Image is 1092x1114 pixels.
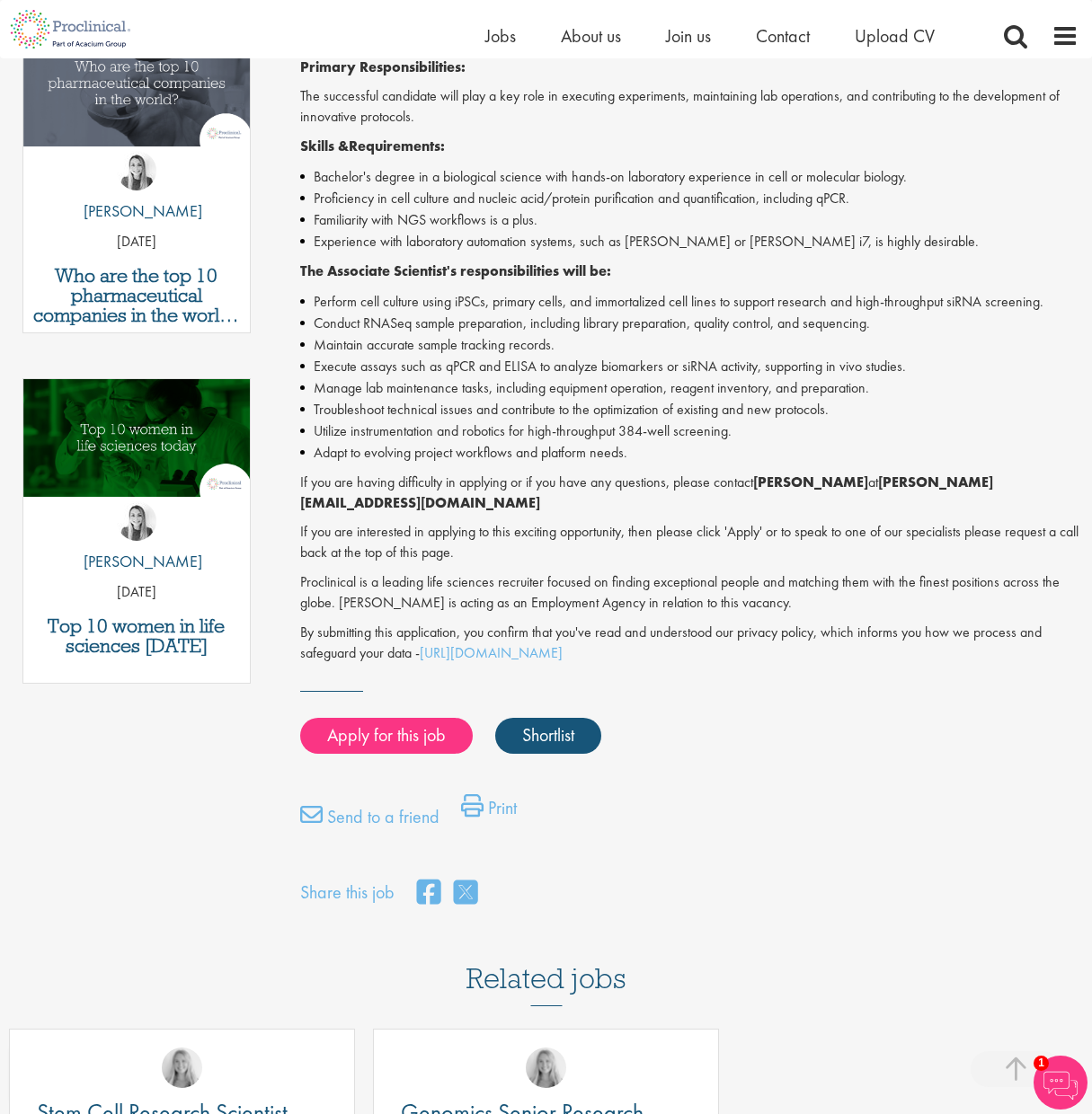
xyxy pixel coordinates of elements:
img: Shannon Briggs [526,1048,566,1088]
strong: Primary Responsibilities: [300,57,466,76]
li: Adapt to evolving project workflows and platform needs. [300,442,1079,464]
li: Familiarity with NGS workflows is a plus. [300,209,1079,231]
li: Troubleshoot technical issues and contribute to the optimization of existing and new protocols. [300,399,1079,420]
li: Maintain accurate sample tracking records. [300,334,1079,356]
p: [PERSON_NAME] [70,199,202,223]
img: Top 10 women in life sciences today [23,379,250,497]
li: Experience with laboratory automation systems, such as [PERSON_NAME] or [PERSON_NAME] i7, is high... [300,231,1079,252]
a: Top 10 women in life sciences [DATE] [32,616,241,656]
a: Join us [666,24,711,48]
p: The successful candidate will play a key role in executing experiments, maintaining lab operation... [300,86,1079,128]
a: Shortlist [495,718,601,754]
a: share on twitter [454,874,477,913]
img: Hannah Burke [117,151,156,190]
a: Hannah Burke [PERSON_NAME] [70,151,202,232]
a: Apply for this job [300,718,473,754]
a: Send to a friend [300,803,439,839]
span: 1 [1034,1056,1049,1071]
img: Hannah Burke [117,501,156,541]
strong: [PERSON_NAME][EMAIL_ADDRESS][DOMAIN_NAME] [300,473,993,512]
p: If you are having difficulty in applying or if you have any questions, please contact at [300,473,1079,514]
li: Execute assays such as qPCR and ELISA to analyze biomarkers or siRNA activity, supporting in vivo... [300,356,1079,377]
strong: Skills & [300,137,349,155]
a: About us [561,24,621,48]
p: By submitting this application, you confirm that you've read and understood our privacy policy, w... [300,623,1079,664]
p: Proclinical is a leading life sciences recruiter focused on finding exceptional people and matchi... [300,572,1079,614]
li: Utilize instrumentation and robotics for high-throughput 384-well screening. [300,420,1079,442]
a: Hannah Burke [PERSON_NAME] [70,501,202,582]
img: Chatbot [1034,1056,1088,1110]
a: Jobs [485,24,516,48]
li: Perform cell culture using iPSCs, primary cells, and immortalized cell lines to support research ... [300,291,1079,313]
strong: The Associate Scientist's responsibilities will be: [300,261,611,280]
h3: Related jobs [466,918,626,1006]
a: Who are the top 10 pharmaceutical companies in the world? (2025) [32,266,241,325]
p: [PERSON_NAME] [70,550,202,573]
img: Shannon Briggs [162,1048,202,1088]
a: Contact [756,24,810,48]
a: Upload CV [855,24,935,48]
p: [DATE] [23,232,250,252]
p: If you are interested in applying to this exciting opportunity, then please click 'Apply' or to s... [300,522,1079,563]
a: share on facebook [417,874,440,913]
p: [DATE] [23,582,250,603]
li: Bachelor's degree in a biological science with hands-on laboratory experience in cell or molecula... [300,166,1079,188]
a: [URL][DOMAIN_NAME] [420,643,563,662]
strong: [PERSON_NAME] [753,473,868,491]
strong: Requirements: [349,137,445,155]
li: Proficiency in cell culture and nucleic acid/protein purification and quantification, including q... [300,188,1079,209]
a: Print [461,794,517,830]
a: Link to a post [23,29,250,188]
li: Conduct RNASeq sample preparation, including library preparation, quality control, and sequencing. [300,313,1079,334]
li: Manage lab maintenance tasks, including equipment operation, reagent inventory, and preparation. [300,377,1079,399]
label: Share this job [300,880,395,906]
a: Link to a post [23,379,250,538]
img: Top 10 pharmaceutical companies in the world 2025 [23,29,250,146]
